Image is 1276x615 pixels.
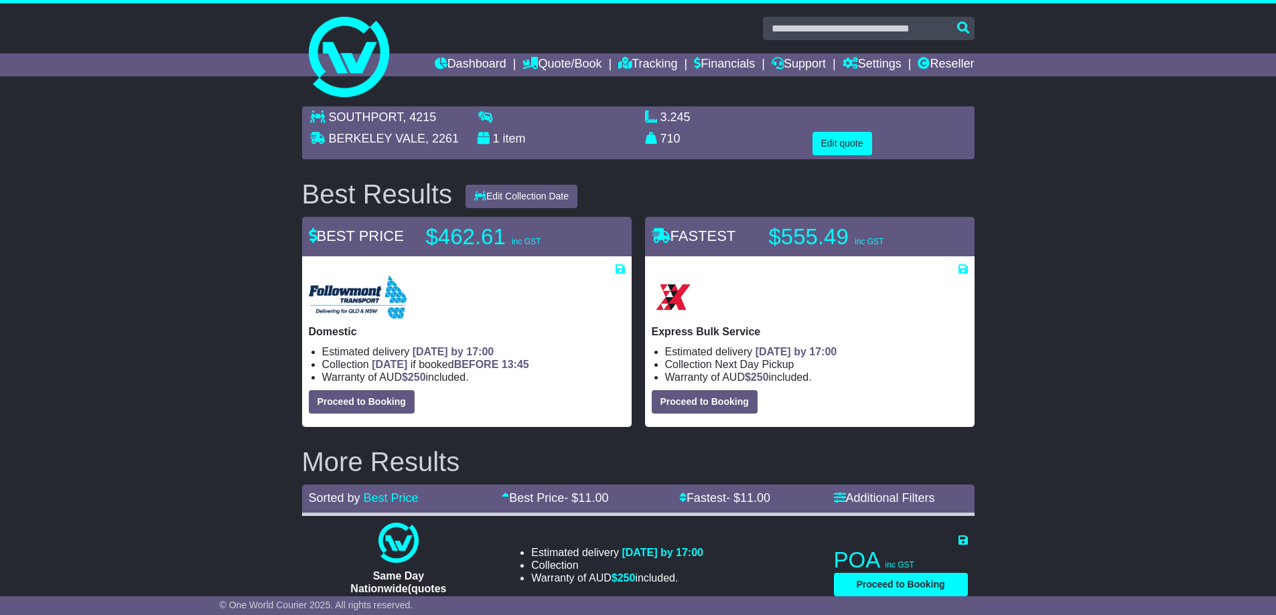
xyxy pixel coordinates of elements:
li: Warranty of AUD included. [665,371,968,383]
a: Settings [843,54,902,76]
a: Financials [694,54,755,76]
a: Support [772,54,826,76]
a: Fastest- $11.00 [679,491,770,505]
span: 250 [751,371,769,383]
span: © One World Courier 2025. All rights reserved. [220,600,413,610]
li: Warranty of AUD included. [531,572,703,584]
span: $ [745,371,769,383]
span: BEST PRICE [309,228,404,244]
span: SOUTHPORT [329,110,403,124]
a: Tracking [618,54,677,76]
button: Edit quote [812,132,872,155]
span: 11.00 [740,491,770,505]
button: Proceed to Booking [309,390,415,414]
img: Border Express: Express Bulk Service [652,276,695,319]
span: inc GST [512,237,541,246]
h2: More Results [302,447,975,476]
span: if booked [372,359,528,370]
span: [DATE] by 17:00 [756,346,837,357]
span: inc GST [885,560,914,569]
button: Proceed to Booking [834,573,968,596]
button: Proceed to Booking [652,390,758,414]
a: Additional Filters [834,491,935,505]
a: Best Price- $11.00 [502,491,608,505]
span: 710 [660,132,681,145]
li: Warranty of AUD included. [322,371,625,383]
span: FASTEST [652,228,736,244]
span: Sorted by [309,491,360,505]
span: $ [612,572,636,584]
span: 250 [618,572,636,584]
a: Reseller [918,54,974,76]
span: item [503,132,526,145]
span: 3.245 [660,110,691,124]
p: POA [834,547,968,574]
div: Best Results [295,179,459,209]
span: inc GST [855,237,883,246]
span: - $ [726,491,770,505]
span: [DATE] [372,359,407,370]
button: Edit Collection Date [466,185,577,208]
img: Followmont Transport: Domestic [309,276,407,319]
p: $555.49 [769,224,936,250]
img: One World Courier: Same Day Nationwide(quotes take 0.5-1 hour) [378,523,419,563]
a: Quote/Book [522,54,601,76]
span: , 2261 [425,132,459,145]
p: $462.61 [426,224,593,250]
a: Dashboard [435,54,506,76]
li: Collection [531,559,703,572]
li: Estimated delivery [665,345,968,358]
span: 13:45 [502,359,529,370]
p: Express Bulk Service [652,325,968,338]
span: - $ [564,491,608,505]
li: Collection [665,358,968,371]
span: Same Day Nationwide(quotes take 0.5-1 hour) [350,570,446,607]
span: 250 [408,371,426,383]
span: BERKELEY VALE [329,132,425,145]
p: Domestic [309,325,625,338]
span: , 4215 [403,110,436,124]
li: Estimated delivery [531,546,703,559]
span: Next Day Pickup [715,359,794,370]
li: Collection [322,358,625,371]
span: [DATE] by 17:00 [413,346,494,357]
li: Estimated delivery [322,345,625,358]
span: $ [402,371,426,383]
span: 11.00 [578,491,608,505]
a: Best Price [364,491,419,505]
span: 1 [493,132,500,145]
span: [DATE] by 17:00 [622,547,703,558]
span: BEFORE [454,359,499,370]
